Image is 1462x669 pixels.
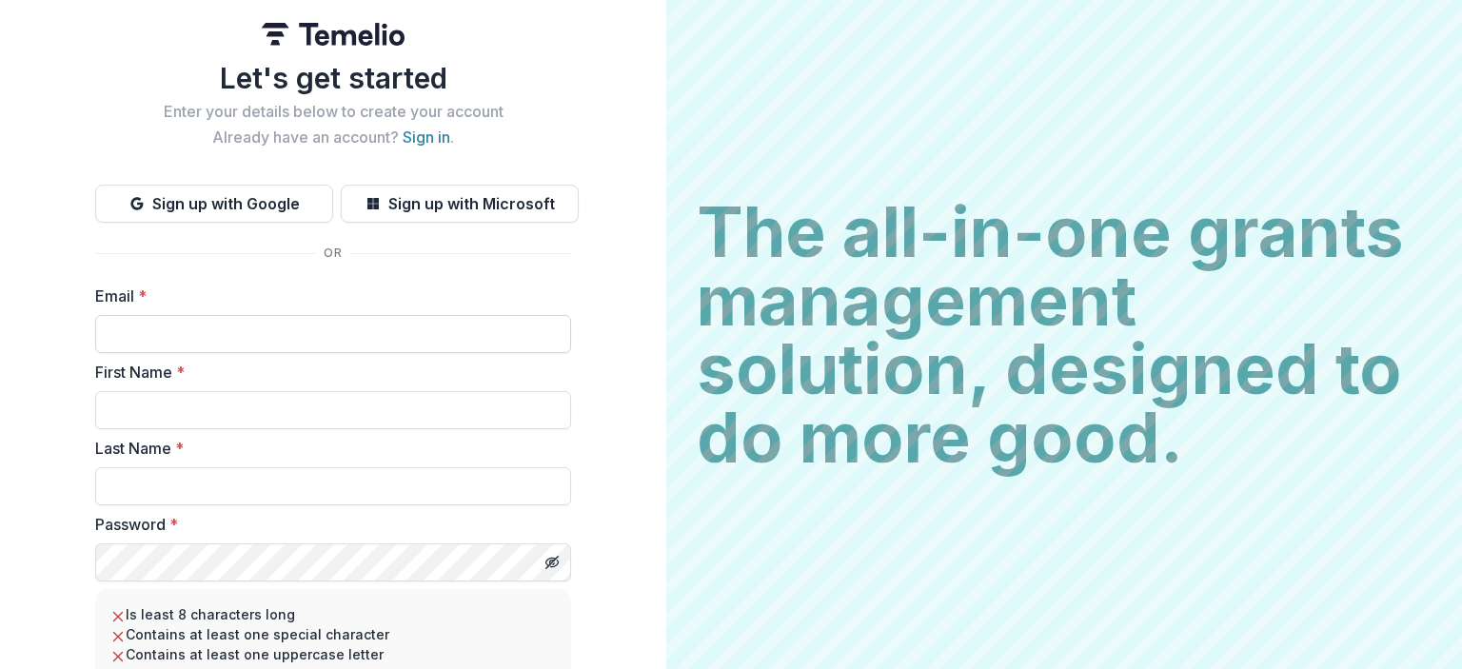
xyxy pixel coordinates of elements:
[95,285,560,307] label: Email
[110,624,556,644] li: Contains at least one special character
[537,547,567,578] button: Toggle password visibility
[95,185,333,223] button: Sign up with Google
[341,185,579,223] button: Sign up with Microsoft
[262,23,405,46] img: Temelio
[110,644,556,664] li: Contains at least one uppercase letter
[95,513,560,536] label: Password
[110,604,556,624] li: Is least 8 characters long
[95,128,571,147] h2: Already have an account? .
[95,103,571,121] h2: Enter your details below to create your account
[95,361,560,384] label: First Name
[403,128,450,147] a: Sign in
[95,61,571,95] h1: Let's get started
[95,437,560,460] label: Last Name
